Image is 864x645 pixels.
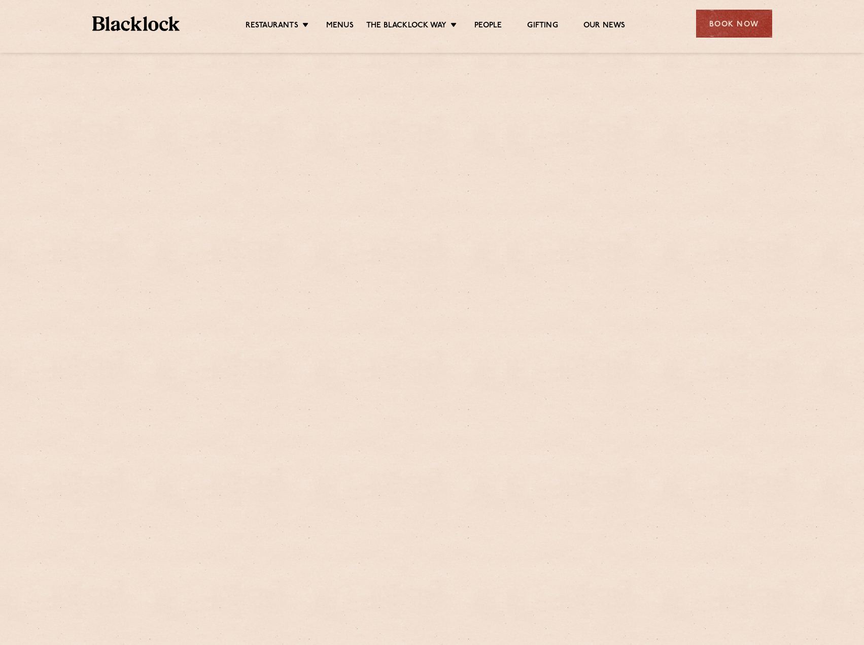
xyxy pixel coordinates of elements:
a: Restaurants [246,21,298,32]
div: Book Now [696,10,772,38]
img: BL_Textured_Logo-footer-cropped.svg [92,16,180,31]
a: People [474,21,502,32]
a: The Blacklock Way [366,21,446,32]
a: Our News [583,21,626,32]
a: Gifting [527,21,558,32]
a: Menus [326,21,354,32]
